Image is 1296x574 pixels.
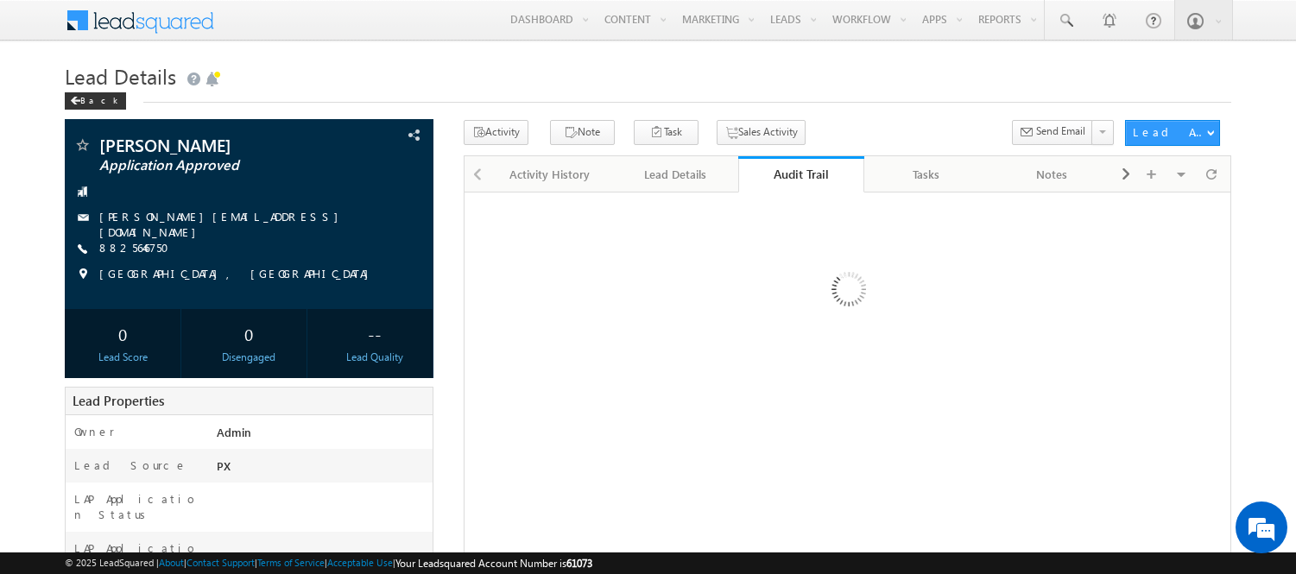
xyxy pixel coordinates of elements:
span: Lead Properties [73,392,164,409]
a: Activity History [487,156,612,192]
button: Lead Actions [1125,120,1220,146]
div: 0 [195,318,302,350]
span: Admin [217,425,251,439]
span: © 2025 LeadSquared | | | | | [65,555,592,571]
div: -- [321,318,428,350]
span: Lead Details [65,62,176,90]
div: Lead Actions [1133,124,1206,140]
div: Notes [1003,164,1099,185]
div: 0 [69,318,176,350]
button: Activity [464,120,528,145]
button: Send Email [1012,120,1093,145]
span: Send Email [1036,123,1085,139]
button: Sales Activity [717,120,806,145]
a: Notes [989,156,1115,192]
div: Tasks [878,164,974,185]
span: 61073 [566,557,592,570]
label: LAP Application Substatus [74,540,199,571]
a: Lead Details [613,156,738,192]
a: Contact Support [186,557,255,568]
a: Tasks [864,156,989,192]
div: Lead Details [627,164,723,185]
span: Application Approved [99,157,328,174]
a: [PERSON_NAME][EMAIL_ADDRESS][DOMAIN_NAME] [99,209,347,239]
a: Audit Trail [738,156,863,192]
span: [GEOGRAPHIC_DATA], [GEOGRAPHIC_DATA] [99,266,377,283]
div: Lead Score [69,350,176,365]
span: [PERSON_NAME] [99,136,328,154]
a: Acceptable Use [327,557,393,568]
a: Back [65,91,135,106]
button: Task [634,120,699,145]
a: About [159,557,184,568]
img: Loading... [758,203,937,382]
div: Disengaged [195,350,302,365]
div: Lead Quality [321,350,428,365]
button: Note [550,120,615,145]
div: PX [212,457,433,482]
div: Activity History [501,164,597,185]
span: Your Leadsquared Account Number is [395,557,592,570]
span: 8825646750 [99,240,180,257]
div: Back [65,92,126,110]
a: Terms of Service [257,557,325,568]
label: Owner [74,424,115,439]
label: Lead Source [74,457,187,473]
label: LAP Application Status [74,491,199,522]
div: Audit Trail [751,166,850,182]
